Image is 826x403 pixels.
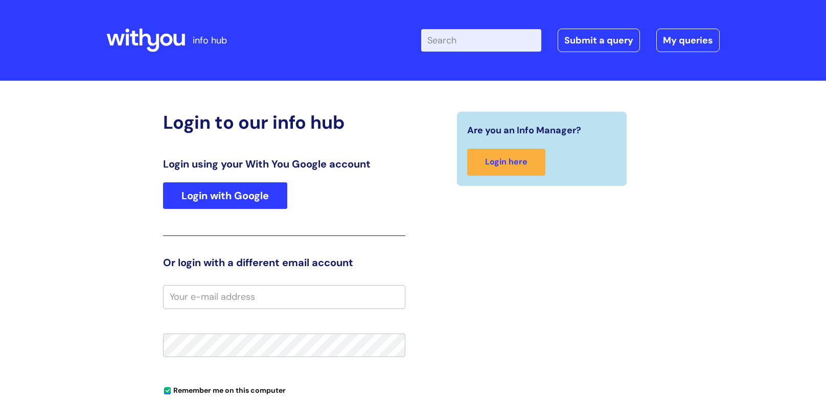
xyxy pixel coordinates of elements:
a: Login here [467,149,545,176]
a: Submit a query [558,29,640,52]
input: Search [421,29,541,52]
h3: Login using your With You Google account [163,158,405,170]
a: My queries [656,29,720,52]
h3: Or login with a different email account [163,256,405,269]
a: Login with Google [163,182,287,209]
label: Remember me on this computer [163,384,286,395]
h2: Login to our info hub [163,111,405,133]
input: Your e-mail address [163,285,405,309]
span: Are you an Info Manager? [467,122,581,138]
input: Remember me on this computer [164,388,171,394]
div: You can uncheck this option if you're logging in from a shared device [163,382,405,398]
p: info hub [193,32,227,49]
